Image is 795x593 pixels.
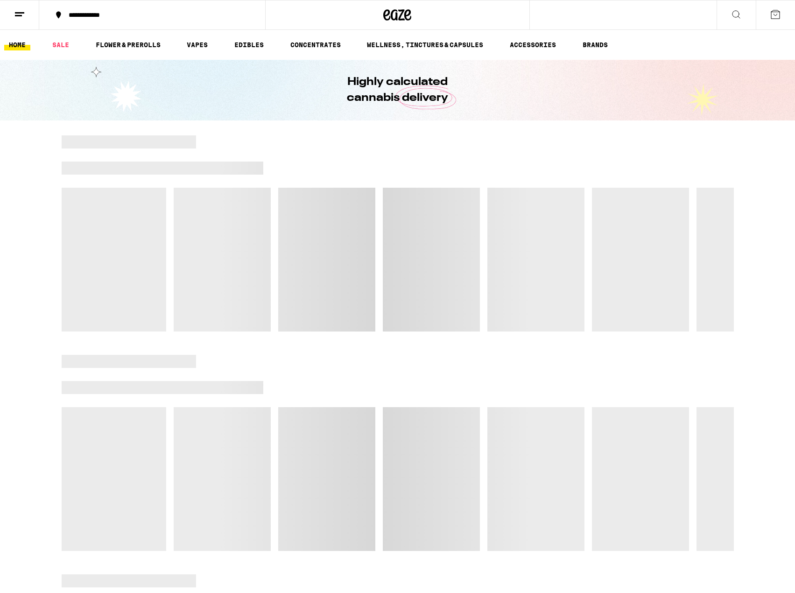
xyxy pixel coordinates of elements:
[362,39,488,50] a: WELLNESS, TINCTURES & CAPSULES
[230,39,268,50] a: EDIBLES
[578,39,612,50] a: BRANDS
[4,39,30,50] a: HOME
[505,39,561,50] a: ACCESSORIES
[182,39,212,50] a: VAPES
[321,74,475,106] h1: Highly calculated cannabis delivery
[286,39,345,50] a: CONCENTRATES
[91,39,165,50] a: FLOWER & PREROLLS
[48,39,74,50] a: SALE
